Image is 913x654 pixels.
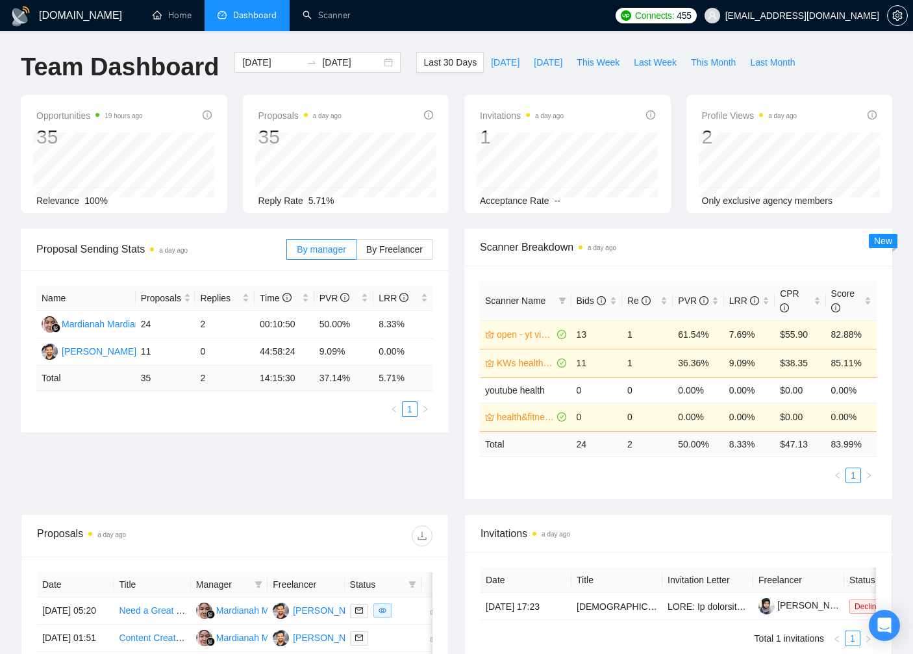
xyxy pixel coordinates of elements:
a: open - yt video (edit*) - laziza [497,327,555,342]
div: 1 [480,125,564,149]
span: mail [355,607,363,614]
span: Proposals [258,108,342,123]
td: [DATE] 05:20 [37,597,114,625]
span: Proposals [141,291,181,305]
div: Mardianah Mardianah [216,603,305,618]
td: $55.90 [775,320,825,349]
td: 0.00% [826,403,877,431]
th: Invitation Letter [662,568,753,593]
button: right [860,631,876,646]
td: 61.54% [673,320,723,349]
td: 0.00% [673,377,723,403]
span: Proposal Sending Stats [36,241,286,257]
span: check-circle [557,412,566,421]
span: info-circle [203,110,212,119]
span: dashboard [218,10,227,19]
li: Total 1 invitations [755,631,824,646]
div: [PERSON_NAME] [293,631,368,645]
td: 8.33% [373,311,433,338]
span: This Month [691,55,736,69]
span: info-circle [750,296,759,305]
span: filter [556,291,569,310]
span: Replies [200,291,240,305]
img: c1mhTaOmLHL1CkZr0TkPetAFZxwEWMFm19VusaNrnzZnVuZX-ShEIaDHimbuDTe67D [758,598,775,614]
span: left [834,472,842,479]
a: AT[PERSON_NAME] [42,346,136,356]
span: info-circle [646,110,655,119]
a: homeHome [153,10,192,21]
span: Scanner Name [485,296,545,306]
a: [PERSON_NAME] [758,600,852,610]
span: By manager [297,244,345,255]
span: filter [408,581,416,588]
button: Last Month [743,52,802,73]
td: 50.00 % [673,431,723,457]
div: 35 [258,125,342,149]
td: 24 [136,311,195,338]
span: LRR [379,293,408,303]
td: 0.00% [724,403,775,431]
button: setting [887,5,908,26]
a: MMMardianah Mardianah [196,605,305,615]
td: 0 [571,403,622,431]
span: This Week [577,55,619,69]
td: 0.00% [373,338,433,366]
td: 5.71 % [373,366,433,391]
img: MM [196,603,212,619]
span: Bids [577,296,606,306]
td: $38.35 [775,349,825,377]
span: info-circle [642,296,651,305]
a: KWs health - video (edit*) - laziza [497,356,555,370]
span: crown [485,412,494,421]
span: info-circle [399,293,408,302]
td: [DATE] 01:51 [37,625,114,652]
h1: Team Dashboard [21,52,219,82]
span: right [421,405,429,413]
td: 0.00% [724,377,775,403]
a: 1 [846,468,860,483]
td: 35 [136,366,195,391]
div: Open Intercom Messenger [869,610,900,641]
img: gigradar-bm.png [51,323,60,333]
time: a day ago [588,244,616,251]
span: Invitations [481,525,876,542]
a: searchScanner [303,10,351,21]
td: 00:10:50 [255,311,314,338]
td: 11 [136,338,195,366]
th: Title [114,572,190,597]
a: MMMardianah Mardianah [42,318,150,329]
div: 35 [36,125,143,149]
img: AT [273,630,289,646]
span: Only exclusive agency members [702,195,833,206]
td: 36.36% [673,349,723,377]
th: Title [571,568,662,593]
input: End date [322,55,381,69]
span: Scanner Breakdown [480,239,877,255]
td: 82.88% [826,320,877,349]
button: [DATE] [527,52,569,73]
span: info-circle [597,296,606,305]
span: LRR [729,296,759,306]
td: [DATE] 17:23 [481,593,571,620]
button: left [829,631,845,646]
div: Mardianah Mardianah [216,631,305,645]
span: Last Month [750,55,795,69]
span: check-circle [557,330,566,339]
span: By Freelancer [366,244,423,255]
td: 44:58:24 [255,338,314,366]
span: Opportunities [36,108,143,123]
span: New [874,236,892,246]
th: Proposals [136,286,195,311]
span: left [833,635,841,643]
span: user [708,11,717,20]
td: 83.99 % [826,431,877,457]
span: setting [888,10,907,21]
td: 2 [195,366,255,391]
span: crown [485,358,494,368]
time: a day ago [768,112,797,119]
div: [PERSON_NAME] [293,603,368,618]
span: Score [831,288,855,313]
img: MM [42,316,58,333]
span: left [390,405,398,413]
li: Next Page [418,401,433,417]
